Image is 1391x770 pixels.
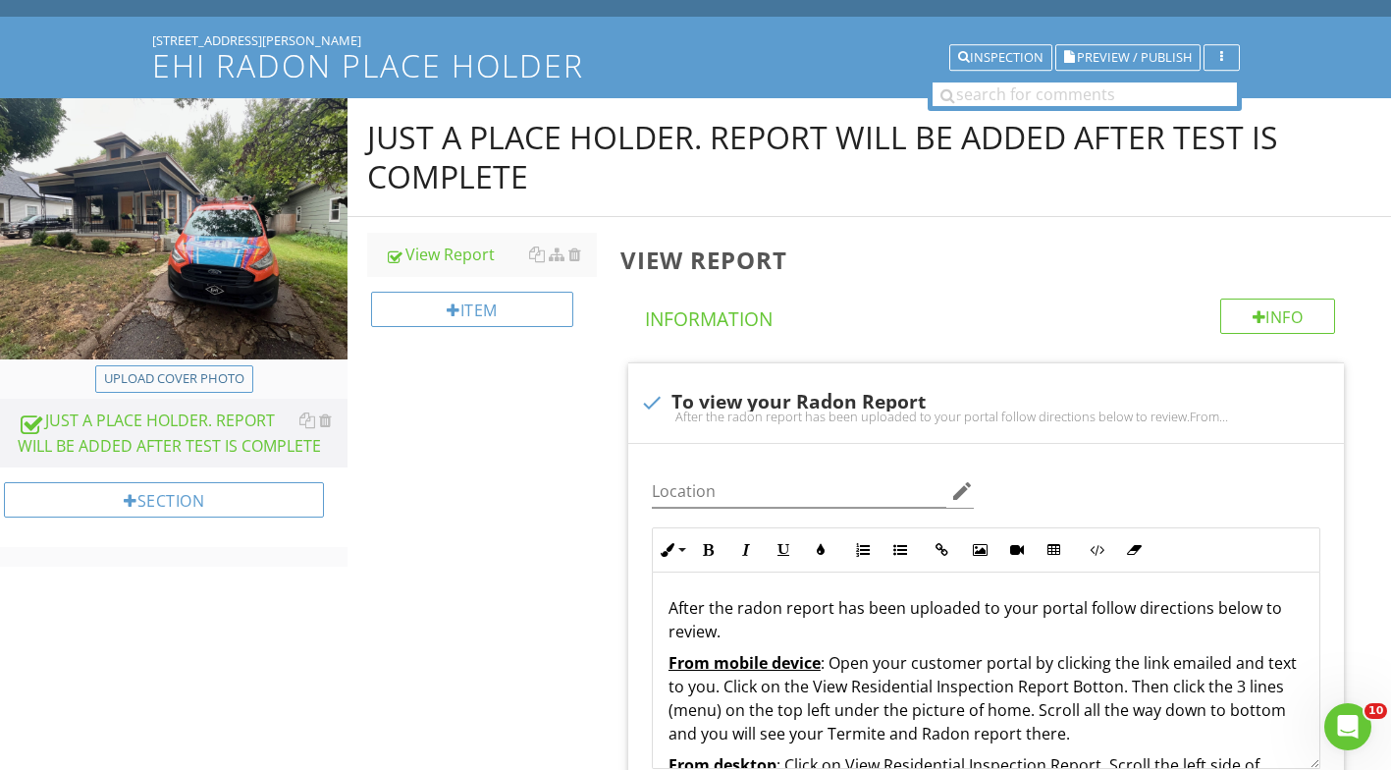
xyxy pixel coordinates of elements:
[1036,531,1073,569] button: Insert Table
[104,369,244,389] div: Upload cover photo
[998,531,1036,569] button: Insert Video
[727,531,765,569] button: Italic (Ctrl+I)
[1364,703,1387,719] span: 10
[882,531,919,569] button: Unordered List
[620,247,1360,273] h3: View Report
[385,243,597,266] div: View Report
[933,82,1237,106] input: search for comments
[652,475,947,508] input: Location
[949,44,1052,72] button: Inspection
[95,365,253,393] button: Upload cover photo
[4,482,324,518] div: Section
[1220,299,1336,334] div: Info
[152,32,1240,48] div: [STREET_ADDRESS][PERSON_NAME]
[765,531,802,569] button: Underline (Ctrl+U)
[152,48,1240,82] h1: EHI Radon Place Holder
[950,479,974,503] i: edit
[924,531,961,569] button: Insert Link (Ctrl+K)
[958,51,1043,65] div: Inspection
[669,596,1304,643] p: After the radon report has been uploaded to your portal follow directions below to review.
[1115,531,1152,569] button: Clear Formatting
[961,531,998,569] button: Insert Image (Ctrl+P)
[1077,51,1192,64] span: Preview / Publish
[844,531,882,569] button: Ordered List
[1324,703,1371,750] iframe: Intercom live chat
[1078,531,1115,569] button: Code View
[1055,47,1201,65] a: Preview / Publish
[367,118,1371,196] div: JUST A PLACE HOLDER. REPORT WILL BE ADDED AFTER TEST IS COMPLETE
[18,409,348,458] div: JUST A PLACE HOLDER. REPORT WILL BE ADDED AFTER TEST IS COMPLETE
[690,531,727,569] button: Bold (Ctrl+B)
[1055,44,1201,72] button: Preview / Publish
[653,531,690,569] button: Inline Style
[949,47,1052,65] a: Inspection
[645,299,1335,332] h4: Information
[802,531,839,569] button: Colors
[669,651,1304,745] p: : Open your customer portal by clicking the link emailed and text to you. Click on the View Resid...
[371,292,573,327] div: Item
[640,409,1332,424] div: After the radon report has been uploaded to your portal follow directions below to review.From mo...
[669,652,821,674] u: From mobile device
